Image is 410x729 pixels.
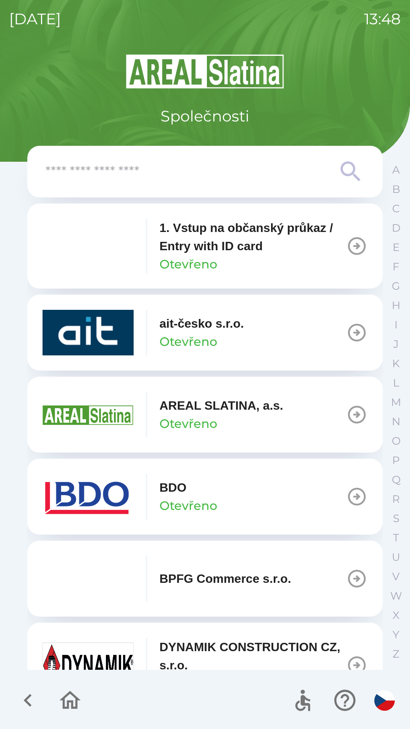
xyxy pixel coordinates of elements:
[159,497,217,515] p: Otevřeno
[159,255,217,273] p: Otevřeno
[27,459,383,535] button: BDOOtevřeno
[386,586,405,606] button: W
[386,528,405,548] button: T
[159,570,291,588] p: BPFG Commerce s.r.o.
[392,299,401,312] p: H
[392,473,401,486] p: Q
[392,415,401,428] p: N
[393,376,399,390] p: L
[392,570,400,583] p: V
[386,354,405,373] button: K
[386,296,405,315] button: H
[27,295,383,371] button: ait-česko s.r.o.Otevřeno
[159,478,186,497] p: BDO
[159,219,346,255] p: 1. Vstup na občanský průkaz / Entry with ID card
[386,451,405,470] button: P
[386,199,405,218] button: C
[392,163,400,177] p: A
[393,512,399,525] p: S
[161,105,249,128] p: Společnosti
[386,160,405,180] button: A
[159,415,217,433] p: Otevřeno
[386,257,405,276] button: F
[386,373,405,393] button: L
[386,335,405,354] button: J
[393,609,399,622] p: X
[392,434,401,448] p: O
[43,310,134,355] img: 40b5cfbb-27b1-4737-80dc-99d800fbabba.png
[9,8,61,30] p: [DATE]
[386,276,405,296] button: G
[386,470,405,489] button: Q
[27,204,383,289] button: 1. Vstup na občanský průkaz / Entry with ID cardOtevřeno
[393,647,399,661] p: Z
[394,318,397,331] p: I
[374,690,395,711] img: cs flag
[27,53,383,90] img: Logo
[43,474,134,519] img: ae7449ef-04f1-48ed-85b5-e61960c78b50.png
[386,315,405,335] button: I
[386,644,405,664] button: Z
[386,606,405,625] button: X
[159,333,217,351] p: Otevřeno
[390,589,402,603] p: W
[392,492,400,506] p: R
[393,531,399,544] p: T
[27,541,383,617] button: BPFG Commerce s.r.o.
[386,625,405,644] button: Y
[392,551,400,564] p: U
[386,567,405,586] button: V
[386,238,405,257] button: E
[27,623,383,708] button: DYNAMIK CONSTRUCTION CZ, s.r.o.Otevřeno
[393,241,400,254] p: E
[386,489,405,509] button: R
[159,638,346,674] p: DYNAMIK CONSTRUCTION CZ, s.r.o.
[43,642,134,688] img: 9aa1c191-0426-4a03-845b-4981a011e109.jpeg
[392,221,401,235] p: D
[386,548,405,567] button: U
[159,396,283,415] p: AREAL SLATINA, a.s.
[386,431,405,451] button: O
[392,279,400,293] p: G
[43,392,134,437] img: aad3f322-fb90-43a2-be23-5ead3ef36ce5.png
[27,377,383,453] button: AREAL SLATINA, a.s.Otevřeno
[386,412,405,431] button: N
[393,628,399,641] p: Y
[392,202,400,215] p: C
[393,260,399,273] p: F
[392,454,400,467] p: P
[386,393,405,412] button: M
[386,180,405,199] button: B
[392,357,400,370] p: K
[43,556,134,601] img: f3b1b367-54a7-43c8-9d7e-84e812667233.png
[364,8,401,30] p: 13:48
[392,183,400,196] p: B
[393,338,399,351] p: J
[159,314,244,333] p: ait-česko s.r.o.
[43,223,134,269] img: 93ea42ec-2d1b-4d6e-8f8a-bdbb4610bcc3.png
[391,396,401,409] p: M
[386,509,405,528] button: S
[386,218,405,238] button: D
